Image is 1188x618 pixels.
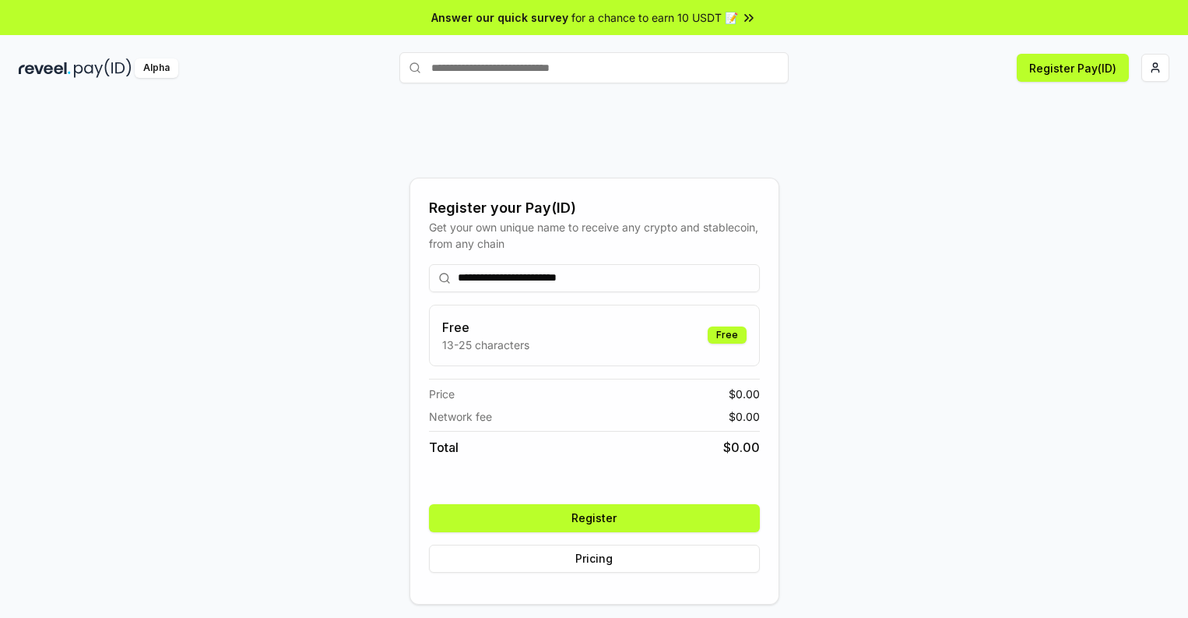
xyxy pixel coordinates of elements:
[723,438,760,457] span: $ 0.00
[74,58,132,78] img: pay_id
[729,408,760,425] span: $ 0.00
[429,545,760,573] button: Pricing
[729,386,760,402] span: $ 0.00
[429,219,760,252] div: Get your own unique name to receive any crypto and stablecoin, from any chain
[429,504,760,532] button: Register
[429,386,455,402] span: Price
[571,9,738,26] span: for a chance to earn 10 USDT 📝
[19,58,71,78] img: reveel_dark
[442,318,529,337] h3: Free
[429,197,760,219] div: Register your Pay(ID)
[429,408,492,425] span: Network fee
[1017,54,1129,82] button: Register Pay(ID)
[429,438,459,457] span: Total
[442,337,529,353] p: 13-25 characters
[431,9,568,26] span: Answer our quick survey
[135,58,178,78] div: Alpha
[708,327,747,344] div: Free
